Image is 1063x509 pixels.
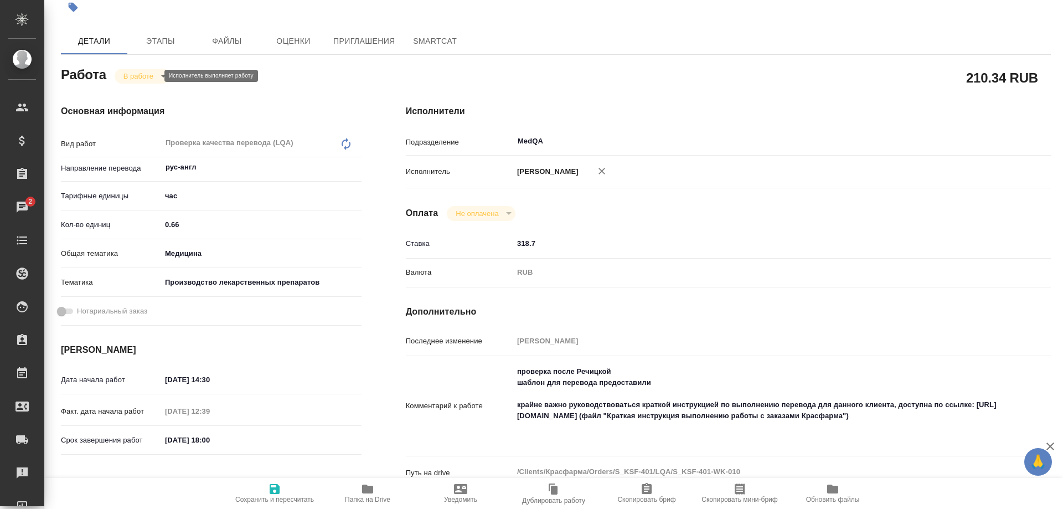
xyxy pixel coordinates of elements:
span: Скопировать мини-бриф [701,496,777,503]
p: Комментарий к работе [406,400,513,412]
button: В работе [120,71,157,81]
h2: Работа [61,64,106,84]
p: Факт. срок заверш. работ [61,477,161,489]
input: ✎ Введи что-нибудь [161,432,258,448]
span: Детали [68,34,121,48]
span: Нотариальный заказ [77,306,147,317]
button: Удалить исполнителя [590,159,614,183]
span: Файлы [200,34,254,48]
span: Оценки [267,34,320,48]
span: 2 [22,196,39,207]
p: Вид работ [61,138,161,150]
p: Тематика [61,277,161,288]
input: ✎ Введи что-нибудь [161,217,362,233]
p: Подразделение [406,137,513,148]
input: Пустое поле [161,403,258,419]
div: Производство лекарственных препаратов [161,273,362,292]
span: Уведомить [444,496,477,503]
span: Приглашения [333,34,395,48]
span: Этапы [134,34,187,48]
span: Папка на Drive [345,496,390,503]
h4: Дополнительно [406,305,1051,318]
p: Факт. дата начала работ [61,406,161,417]
p: Дата начала работ [61,374,161,385]
div: RUB [513,263,997,282]
p: Кол-во единиц [61,219,161,230]
span: Сохранить и пересчитать [235,496,314,503]
button: Open [991,140,993,142]
button: Сохранить и пересчитать [228,478,321,509]
button: 🙏 [1024,448,1052,476]
p: Исполнитель [406,166,513,177]
div: Медицина [161,244,362,263]
input: ✎ Введи что-нибудь [513,235,997,251]
textarea: /Clients/Красфарма/Orders/S_KSF-401/LQA/S_KSF-401-WK-010 [513,462,997,481]
button: Скопировать мини-бриф [693,478,786,509]
button: Дублировать работу [507,478,600,509]
p: Ставка [406,238,513,249]
h4: Основная информация [61,105,362,118]
input: ✎ Введи что-нибудь [161,372,258,388]
button: Не оплачена [452,209,502,218]
span: SmartCat [409,34,462,48]
h2: 210.34 RUB [966,68,1038,87]
button: Папка на Drive [321,478,414,509]
input: Пустое поле [161,475,258,491]
button: Обновить файлы [786,478,879,509]
div: В работе [115,69,170,84]
p: Путь на drive [406,467,513,479]
button: Уведомить [414,478,507,509]
span: 🙏 [1029,450,1047,474]
span: Скопировать бриф [617,496,675,503]
h4: Исполнители [406,105,1051,118]
div: В работе [447,206,515,221]
p: Последнее изменение [406,336,513,347]
h4: Оплата [406,207,438,220]
span: Обновить файлы [806,496,860,503]
a: 2 [3,193,42,221]
span: Дублировать работу [522,497,585,505]
input: Пустое поле [513,333,997,349]
h4: [PERSON_NAME] [61,343,362,357]
p: Тарифные единицы [61,191,161,202]
p: Срок завершения работ [61,435,161,446]
button: Скопировать бриф [600,478,693,509]
textarea: проверка после Речицкой шаблон для перевода предоставили крайне важно руководствоваться краткой и... [513,362,997,448]
div: час [161,187,362,205]
p: Направление перевода [61,163,161,174]
p: Общая тематика [61,248,161,259]
button: Open [355,166,358,168]
p: [PERSON_NAME] [513,166,579,177]
p: Валюта [406,267,513,278]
